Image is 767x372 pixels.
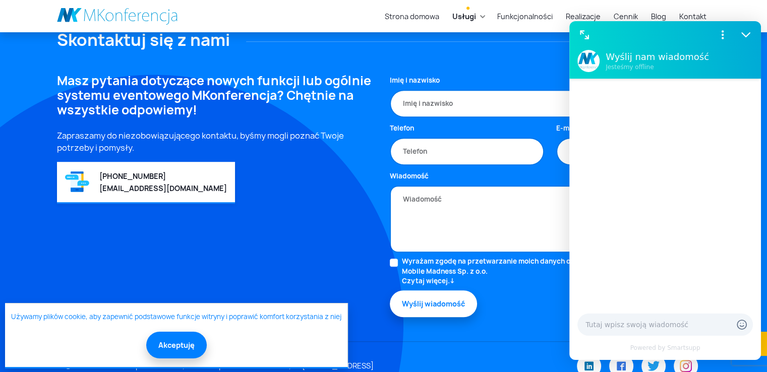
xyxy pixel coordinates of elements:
a: Blog [647,7,670,26]
input: Telefon [390,138,544,166]
img: LinkedIn [584,361,594,370]
img: Twitter [647,361,660,371]
a: Używamy plików cookie, aby zapewnić podstawowe funkcje witryny i poprawić komfort korzystania z niej [11,312,341,322]
label: Wyrażam zgodę na przetwarzanie moich danych osobowych podanych w formularzu przez Mobile Madness ... [402,257,711,286]
label: Telefon [390,123,414,134]
a: [EMAIL_ADDRESS][DOMAIN_NAME] [99,183,227,193]
label: Wiadomość [390,171,429,181]
input: Imię i nazwisko [390,90,711,118]
a: Usługi [448,7,480,26]
a: Strona domowa [381,7,443,26]
img: Facebook [617,361,626,370]
label: E-mail [556,123,577,134]
button: Wyślij wiadomość [390,290,477,317]
a: Funkcjonalności [493,7,557,26]
label: Imię i nazwisko [390,76,440,86]
iframe: Smartsupp widget messenger [569,21,761,360]
button: Akceptuję [146,332,207,358]
p: Zapraszamy do niezobowiązującego kontaktu, byśmy mogli poznać Twoje potrzeby i pomysły. [57,130,378,154]
a: Realizacje [562,7,605,26]
a: Kontakt [675,7,711,26]
img: Graficzny element strony [65,170,89,193]
img: Instagram [680,360,692,372]
a: [PHONE_NUMBER] [99,171,166,181]
h4: Masz pytania dotyczące nowych funkcji lub ogólnie systemu eventowego MKonferencja? Chętnie na wsz... [57,74,378,117]
a: Cennik [610,7,642,26]
h2: Skontaktuj się z nami [57,30,711,49]
a: Czytaj więcej. [402,276,711,286]
input: E-mail [556,138,711,166]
